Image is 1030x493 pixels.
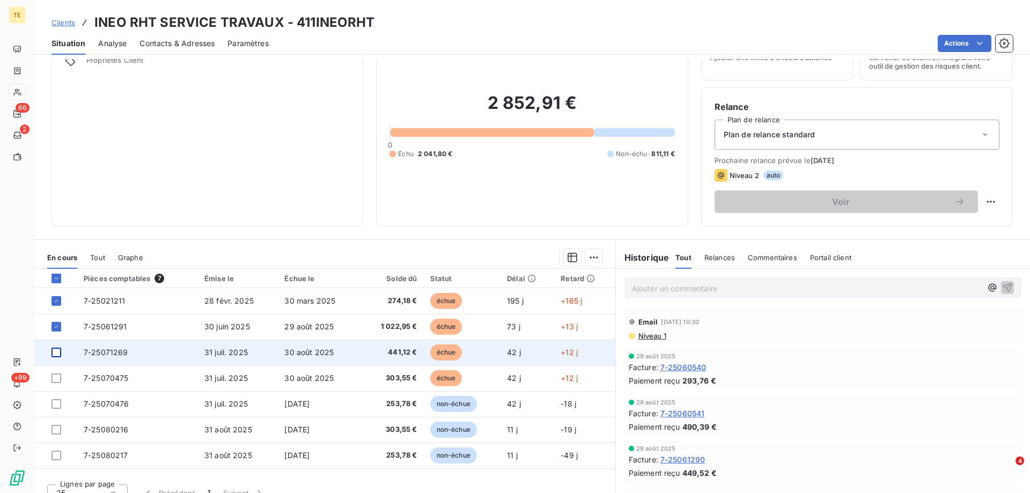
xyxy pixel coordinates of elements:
span: En cours [47,253,77,262]
div: TE [9,6,26,24]
span: -19 j [561,425,576,434]
button: Actions [938,35,991,52]
span: 66 [16,103,30,113]
span: 29 août 2025 [636,399,676,406]
h2: 2 852,91 € [389,92,674,124]
div: Échue le [284,274,354,283]
span: Facture : [629,408,658,419]
span: 42 j [507,348,521,357]
span: 42 j [507,399,521,408]
span: Portail client [810,253,851,262]
span: 253,78 € [367,399,417,409]
span: 7-25060541 [660,408,705,419]
span: 195 j [507,296,524,305]
span: 7-25070476 [84,399,129,408]
span: Situation [51,38,85,49]
a: Clients [51,17,75,28]
span: 7-25080217 [84,451,128,460]
span: Contacts & Adresses [139,38,215,49]
span: [DATE] [284,399,310,408]
span: 449,52 € [682,467,717,479]
span: 303,55 € [367,424,417,435]
span: Paiement reçu [629,421,680,432]
span: Propriétés Client [86,56,350,71]
span: Clients [51,18,75,27]
span: 31 juil. 2025 [204,373,248,382]
div: Solde dû [367,274,417,283]
span: 2 041,80 € [418,149,453,159]
span: 7 [154,274,164,283]
span: Commentaires [748,253,797,262]
span: 7-25071269 [84,348,128,357]
span: 7-25060540 [660,362,707,373]
span: 7-25061291 [84,322,127,331]
span: -18 j [561,399,576,408]
span: Tout [675,253,691,262]
span: +12 j [561,373,578,382]
span: 30 août 2025 [284,373,334,382]
span: Analyse [98,38,127,49]
span: 490,39 € [682,421,717,432]
span: Surveiller ce client en intégrant votre outil de gestion des risques client. [869,53,1004,70]
span: 2 [20,124,30,134]
span: +99 [11,373,30,382]
span: échue [430,293,462,309]
span: [DATE] 10:30 [661,319,699,325]
span: 30 août 2025 [284,348,334,357]
span: Prochaine relance prévue le [715,156,999,165]
span: non-échue [430,422,477,438]
span: Email [638,318,658,326]
span: 31 juil. 2025 [204,348,248,357]
span: +12 j [561,348,578,357]
span: 7-25061290 [660,454,705,465]
span: +165 j [561,296,582,305]
span: Graphe [118,253,143,262]
span: +13 j [561,322,578,331]
span: 30 juin 2025 [204,322,250,331]
div: Statut [430,274,495,283]
span: [DATE] [811,156,835,165]
span: Paiement reçu [629,467,680,479]
div: Pièces comptables [84,274,192,283]
div: Retard [561,274,608,283]
span: auto [763,171,784,180]
span: 293,76 € [682,375,716,386]
span: 7-25080216 [84,425,129,434]
span: Échu [398,149,414,159]
span: non-échue [430,447,477,463]
span: échue [430,370,462,386]
iframe: Intercom live chat [994,457,1019,482]
span: Relances [704,253,735,262]
span: Non-échu [616,149,647,159]
span: 11 j [507,425,518,434]
h6: Historique [616,251,669,264]
span: 7-25021211 [84,296,126,305]
span: 31 août 2025 [204,425,252,434]
div: Délai [507,274,548,283]
span: 73 j [507,322,520,331]
span: Voir [727,197,954,206]
span: [DATE] [284,451,310,460]
span: Niveau 2 [730,171,759,180]
span: 28 févr. 2025 [204,296,254,305]
span: Facture : [629,362,658,373]
h3: INEO RHT SERVICE TRAVAUX - 411INEORHT [94,13,375,32]
span: 1 022,95 € [367,321,417,332]
h6: Relance [715,100,999,113]
span: Paiement reçu [629,375,680,386]
span: Tout [90,253,105,262]
span: 30 mars 2025 [284,296,335,305]
span: 811,11 € [651,149,674,159]
span: 29 août 2025 [636,353,676,359]
div: Émise le [204,274,271,283]
span: -49 j [561,451,578,460]
img: Logo LeanPay [9,469,26,487]
span: [DATE] [284,425,310,434]
span: 4 [1016,457,1024,465]
span: 42 j [507,373,521,382]
span: 7-25070475 [84,373,129,382]
span: 441,12 € [367,347,417,358]
button: Voir [715,190,978,213]
span: 31 août 2025 [204,451,252,460]
span: 11 j [507,451,518,460]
